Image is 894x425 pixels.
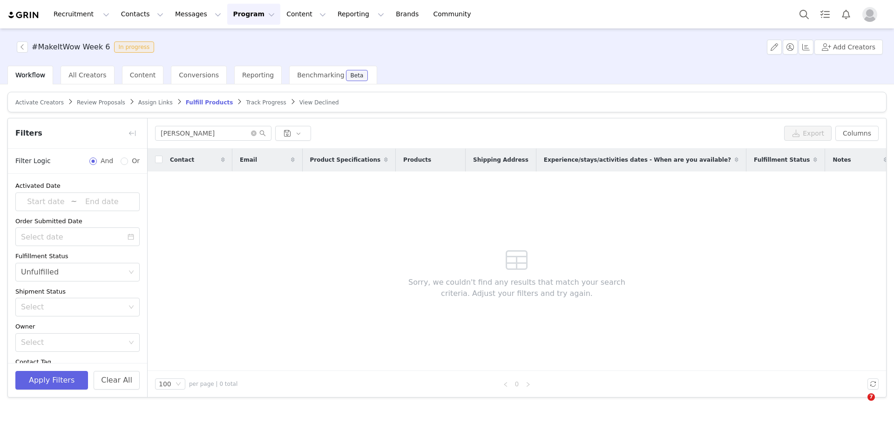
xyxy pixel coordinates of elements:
[814,40,883,55] button: Add Creators
[390,4,427,25] a: Brands
[754,156,810,164] span: Fulfillment Status
[857,7,887,22] button: Profile
[155,126,271,141] input: Search...
[259,130,266,137] i: icon: search
[240,156,257,164] span: Email
[170,156,194,164] span: Contact
[15,357,140,367] div: Contact Tag
[15,227,140,246] input: Select date
[21,263,59,281] div: Unfulfilled
[403,156,431,164] span: Products
[246,99,286,106] span: Track Progress
[94,371,140,390] button: Clear All
[862,7,877,22] img: placeholder-profile.jpg
[848,393,871,416] iframe: Intercom live chat
[15,252,140,261] div: Fulfillment Status
[15,99,64,106] span: Activate Creators
[129,340,134,346] i: icon: down
[128,156,140,166] span: Or
[428,4,481,25] a: Community
[97,156,117,166] span: And
[21,196,71,208] input: Start date
[77,99,125,106] span: Review Proposals
[503,382,508,387] i: icon: left
[21,302,124,312] div: Select
[68,71,106,79] span: All Creators
[48,4,115,25] button: Recruitment
[15,156,51,166] span: Filter Logic
[115,4,169,25] button: Contacts
[176,381,181,388] i: icon: down
[227,4,280,25] button: Program
[114,41,155,53] span: In progress
[129,304,134,311] i: icon: down
[833,156,851,164] span: Notes
[15,181,140,191] div: Activated Date
[867,393,875,401] span: 7
[281,4,332,25] button: Content
[251,130,257,136] i: icon: close-circle
[835,126,879,141] button: Columns
[138,99,173,106] span: Assign Links
[77,196,127,208] input: End date
[15,217,140,226] div: Order Submitted Date
[242,71,274,79] span: Reporting
[512,379,522,389] a: 0
[179,71,219,79] span: Conversions
[332,4,390,25] button: Reporting
[511,378,522,390] li: 0
[299,99,339,106] span: View Declined
[15,371,88,390] button: Apply Filters
[836,4,856,25] button: Notifications
[815,4,835,25] a: Tasks
[21,338,124,347] div: Select
[159,379,171,389] div: 100
[128,233,134,240] i: icon: calendar
[169,4,227,25] button: Messages
[784,126,832,141] button: Export
[15,71,45,79] span: Workflow
[351,73,364,78] div: Beta
[15,287,140,296] div: Shipment Status
[7,11,40,20] img: grin logo
[189,380,237,388] span: per page | 0 total
[310,156,381,164] span: Product Specifications
[15,128,42,139] span: Filters
[17,41,158,53] span: [object Object]
[130,71,156,79] span: Content
[32,41,110,53] h3: #MakeItWow Week 6
[794,4,814,25] button: Search
[297,71,344,79] span: Benchmarking
[473,156,528,164] span: Shipping Address
[186,99,233,106] span: Fulfill Products
[522,378,534,390] li: Next Page
[15,322,140,331] div: Owner
[525,382,531,387] i: icon: right
[394,277,640,299] span: Sorry, we couldn't find any results that match your search criteria. Adjust your filters and try ...
[544,156,731,164] span: Experience/stays/activities dates - When are you available?
[500,378,511,390] li: Previous Page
